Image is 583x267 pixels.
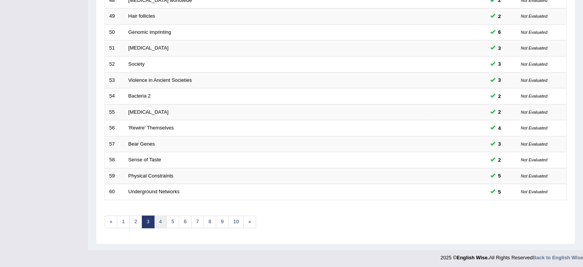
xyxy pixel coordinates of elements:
[105,56,124,72] td: 52
[105,104,124,120] td: 55
[128,13,155,19] a: Hair follicles
[129,216,142,228] a: 2
[128,189,180,194] a: Underground Networks
[128,45,169,51] a: [MEDICAL_DATA]
[521,189,547,194] small: Not Evaluated
[521,126,547,130] small: Not Evaluated
[521,94,547,98] small: Not Evaluated
[105,184,124,200] td: 60
[142,216,154,228] a: 3
[440,250,583,261] div: 2025 © All Rights Reserved
[521,142,547,146] small: Not Evaluated
[128,141,155,147] a: Bear Genes
[105,72,124,88] td: 53
[179,216,191,228] a: 6
[154,216,167,228] a: 4
[128,77,192,83] a: Violence in Ancient Societies
[191,216,204,228] a: 7
[128,125,174,131] a: 'Rewire' Themselves
[105,168,124,184] td: 59
[495,172,504,180] span: You can still take this question
[105,40,124,56] td: 51
[495,28,504,36] span: You can still take this question
[521,30,547,35] small: Not Evaluated
[495,44,504,52] span: You can still take this question
[128,173,174,179] a: Physical Constraints
[105,24,124,40] td: 50
[521,14,547,18] small: Not Evaluated
[228,216,243,228] a: 10
[495,124,504,132] span: You can still take this question
[204,216,216,228] a: 8
[495,188,504,196] span: You can still take this question
[521,62,547,66] small: Not Evaluated
[105,120,124,136] td: 56
[533,255,583,260] a: Back to English Wise
[128,157,161,163] a: Sense of Taste
[495,60,504,68] span: You can still take this question
[495,140,504,148] span: You can still take this question
[521,110,547,114] small: Not Evaluated
[105,216,117,228] a: «
[105,152,124,168] td: 58
[166,216,179,228] a: 5
[128,93,151,99] a: Bacteria 2
[105,136,124,152] td: 57
[128,29,171,35] a: Genomic imprinting
[243,216,256,228] a: »
[105,8,124,25] td: 49
[117,216,130,228] a: 1
[495,108,504,116] span: You can still take this question
[105,88,124,104] td: 54
[495,76,504,84] span: You can still take this question
[495,12,504,20] span: You can still take this question
[457,255,489,260] strong: English Wise.
[128,109,169,115] a: [MEDICAL_DATA]
[495,156,504,164] span: You can still take this question
[521,78,547,83] small: Not Evaluated
[216,216,228,228] a: 9
[521,174,547,178] small: Not Evaluated
[521,158,547,162] small: Not Evaluated
[495,92,504,100] span: You can still take this question
[128,61,145,67] a: Society
[521,46,547,50] small: Not Evaluated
